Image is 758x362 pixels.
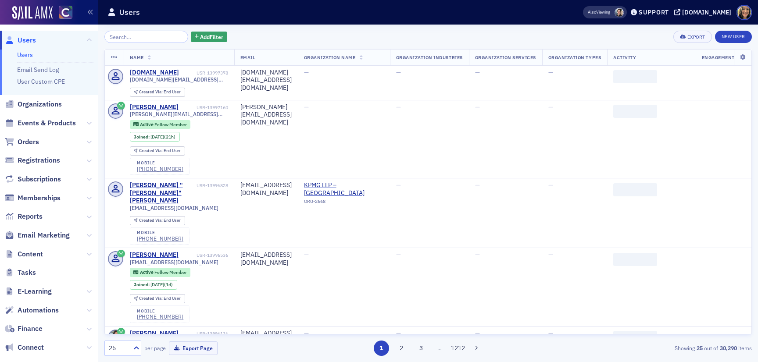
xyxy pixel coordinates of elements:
div: Joined: 2025-08-12 00:00:00 [130,280,177,290]
span: — [475,68,480,76]
div: USR-13997160 [180,105,228,110]
span: Activity [613,54,636,60]
a: Reports [5,212,43,221]
span: Profile [737,5,752,20]
span: Memberships [18,193,61,203]
div: Created Via: End User [130,294,185,303]
div: mobile [137,309,183,314]
div: [DOMAIN_NAME][EMAIL_ADDRESS][DOMAIN_NAME] [240,69,292,92]
a: Organizations [5,99,62,109]
div: [PHONE_NUMBER] [137,166,183,172]
button: Export [673,31,712,43]
div: (1d) [150,282,173,287]
span: KPMG LLP – Denver [304,181,384,197]
input: Search… [104,31,188,43]
button: 1212 [451,341,466,356]
span: Created Via : [139,217,164,223]
span: [EMAIL_ADDRESS][DOMAIN_NAME] [130,205,218,211]
a: Orders [5,137,39,147]
span: — [396,68,401,76]
span: — [396,181,401,189]
div: [EMAIL_ADDRESS][DOMAIN_NAME] [240,330,292,345]
span: Created Via : [139,295,164,301]
span: [DOMAIN_NAME][EMAIL_ADDRESS][DOMAIN_NAME] [130,76,228,83]
span: — [475,181,480,189]
span: Organization Industries [396,54,463,60]
a: SailAMX [12,6,53,20]
div: mobile [137,230,183,235]
span: — [475,329,480,337]
div: Joined: 2025-08-13 00:00:00 [130,132,180,142]
button: AddFilter [191,32,227,43]
button: Export Page [169,341,218,355]
span: Tasks [18,268,36,277]
strong: 30,290 [718,344,738,352]
a: Email Marketing [5,231,70,240]
button: 3 [414,341,429,356]
span: Organization Name [304,54,356,60]
span: — [548,329,553,337]
a: [DOMAIN_NAME] [130,69,179,77]
span: Finance [18,324,43,334]
span: Organization Services [475,54,536,60]
a: New User [715,31,752,43]
a: Connect [5,343,44,352]
button: 2 [393,341,409,356]
a: Users [5,35,36,45]
div: ORG-2668 [304,199,384,207]
div: End User [139,90,181,95]
span: — [475,103,480,111]
a: Email Send Log [17,66,59,74]
span: … [433,344,446,352]
span: Events & Products [18,118,76,128]
div: End User [139,218,181,223]
div: [PHONE_NUMBER] [137,313,183,320]
h1: Users [119,7,140,18]
div: Active: Active: Fellow Member [130,120,191,129]
a: User Custom CPE [17,78,65,85]
a: [PERSON_NAME] "[PERSON_NAME]" [PERSON_NAME] [130,181,195,205]
a: Active Fellow Member [133,270,186,275]
a: Content [5,249,43,259]
span: — [396,103,401,111]
span: ‌ [613,253,657,266]
span: [DATE] [150,134,164,140]
div: Created Via: End User [130,216,185,225]
span: Active [140,121,154,128]
a: Events & Products [5,118,76,128]
span: Joined : [134,134,150,140]
span: — [304,251,309,259]
div: Export [687,35,705,39]
a: Users [17,51,33,59]
span: — [304,329,309,337]
a: [PERSON_NAME] [130,251,179,259]
div: End User [139,149,181,153]
span: Viewing [588,9,610,15]
div: [EMAIL_ADDRESS][DOMAIN_NAME] [240,181,292,197]
div: USR-13996828 [197,183,228,188]
div: [PERSON_NAME][EMAIL_ADDRESS][DOMAIN_NAME] [240,103,292,127]
span: — [475,251,480,259]
div: USR-13996536 [180,252,228,258]
span: ‌ [613,331,657,344]
a: Subscriptions [5,174,61,184]
span: Created Via : [139,148,164,153]
a: View Homepage [53,6,72,21]
span: Email [240,54,255,60]
a: [PERSON_NAME] [130,103,179,111]
span: Name [130,54,144,60]
span: — [396,329,401,337]
span: Pamela Galey-Coleman [615,8,624,17]
div: USR-13997378 [180,70,228,76]
a: Finance [5,324,43,334]
span: Organization Types [548,54,601,60]
div: Active: Active: Fellow Member [130,268,191,277]
a: E-Learning [5,287,52,296]
span: — [548,68,553,76]
span: ‌ [613,70,657,83]
span: Email Marketing [18,231,70,240]
span: Organizations [18,99,62,109]
div: 25 [109,344,128,353]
